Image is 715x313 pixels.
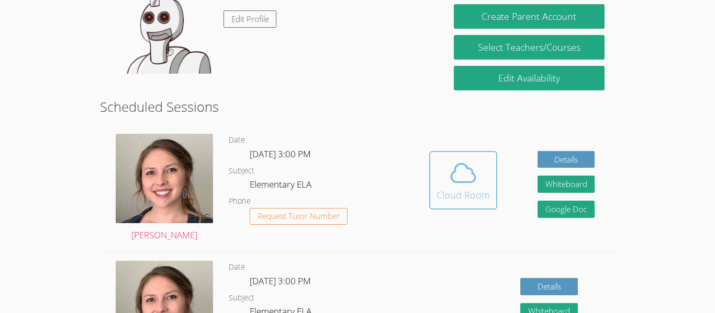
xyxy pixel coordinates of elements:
[250,208,348,225] button: Request Tutor Number
[229,261,245,274] dt: Date
[229,134,245,147] dt: Date
[258,212,340,220] span: Request Tutor Number
[116,134,213,223] img: avatar.png
[429,151,497,210] button: Cloud Room
[538,201,595,218] a: Google Doc
[437,188,490,202] div: Cloud Room
[229,165,254,178] dt: Subject
[224,10,277,28] a: Edit Profile
[229,292,254,305] dt: Subject
[538,151,595,168] a: Details
[454,66,605,90] a: Edit Availability
[454,4,605,29] button: Create Parent Account
[250,275,311,287] span: [DATE] 3:00 PM
[250,148,311,160] span: [DATE] 3:00 PM
[116,134,213,243] a: [PERSON_NAME]
[454,35,605,60] a: Select Teachers/Courses
[520,278,578,295] a: Details
[100,97,615,117] h2: Scheduled Sessions
[229,195,251,208] dt: Phone
[250,177,314,195] dd: Elementary ELA
[538,176,595,193] button: Whiteboard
